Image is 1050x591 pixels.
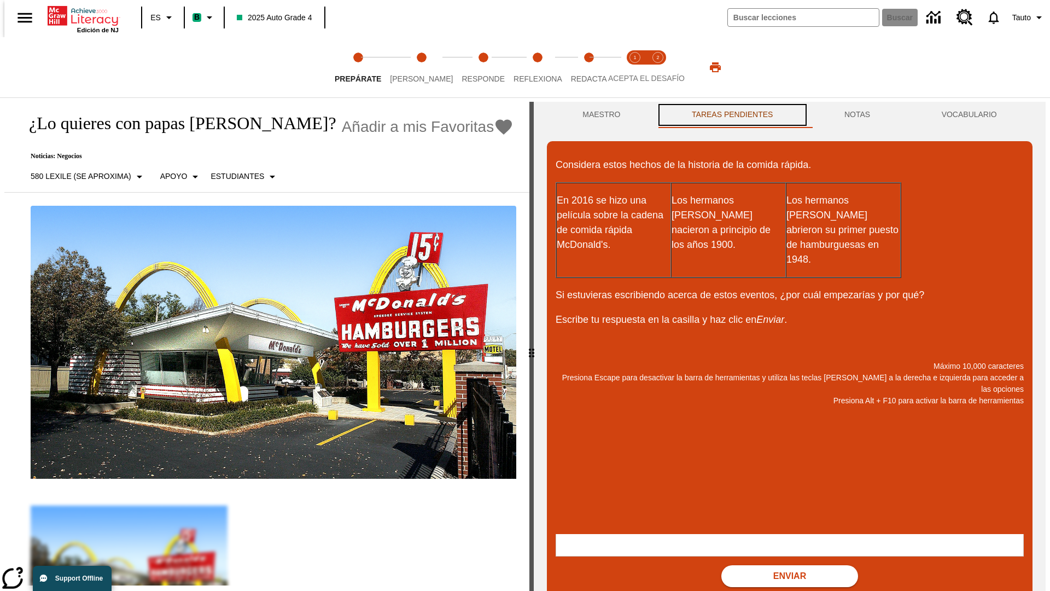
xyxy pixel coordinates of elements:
[556,372,1024,395] p: Presiona Escape para desactivar la barra de herramientas y utiliza las teclas [PERSON_NAME] a la ...
[656,102,809,128] button: TAREAS PENDIENTES
[786,193,900,267] p: Los hermanos [PERSON_NAME] abrieron su primer puesto de hamburguesas en 1948.
[920,3,950,33] a: Centro de información
[237,12,312,24] span: 2025 Auto Grade 4
[556,288,1024,303] p: Si estuvieras escribiendo acerca de estos eventos, ¿por cuál empezarías y por qué?
[335,74,381,83] span: Prepárate
[342,117,514,136] button: Añadir a mis Favoritas - ¿Lo quieres con papas fritas?
[453,37,514,97] button: Responde step 3 of 5
[547,102,1032,128] div: Instructional Panel Tabs
[194,10,200,24] span: B
[906,102,1032,128] button: VOCABULARIO
[608,74,685,83] span: ACEPTA EL DESAFÍO
[1012,12,1031,24] span: Tauto
[188,8,220,27] button: Boost El color de la clase es verde menta. Cambiar el color de la clase.
[9,2,41,34] button: Abrir el menú lateral
[17,152,514,160] p: Noticias: Negocios
[4,102,529,586] div: reading
[211,171,264,182] p: Estudiantes
[698,57,733,77] button: Imprimir
[571,74,607,83] span: Redacta
[534,102,1046,591] div: activity
[31,206,516,479] img: Uno de los primeros locales de McDonald's, con el icónico letrero rojo y los arcos amarillos.
[950,3,979,32] a: Centro de recursos, Se abrirá en una pestaña nueva.
[505,37,571,97] button: Reflexiona step 4 of 5
[756,314,784,325] em: Enviar
[381,37,462,97] button: Lee step 2 of 5
[156,167,207,187] button: Tipo de apoyo, Apoyo
[1008,8,1050,27] button: Perfil/Configuración
[979,3,1008,32] a: Notificaciones
[150,12,161,24] span: ES
[160,171,188,182] p: Apoyo
[326,37,390,97] button: Prepárate step 1 of 5
[557,193,670,252] p: En 2016 se hizo una película sobre la cadena de comida rápida McDonald's.
[728,9,879,26] input: Buscar campo
[721,565,858,587] button: Enviar
[48,4,119,33] div: Portada
[462,74,505,83] span: Responde
[514,74,562,83] span: Reflexiona
[656,55,659,60] text: 2
[619,37,651,97] button: Acepta el desafío lee step 1 of 2
[55,575,103,582] span: Support Offline
[529,102,534,591] div: Pulsa la tecla de intro o la barra espaciadora y luego presiona las flechas de derecha e izquierd...
[642,37,674,97] button: Acepta el desafío contesta step 2 of 2
[562,37,616,97] button: Redacta step 5 of 5
[31,171,131,182] p: 580 Lexile (Se aproxima)
[342,118,494,136] span: Añadir a mis Favoritas
[556,361,1024,372] p: Máximo 10,000 caracteres
[556,395,1024,407] p: Presiona Alt + F10 para activar la barra de herramientas
[17,113,336,134] h1: ¿Lo quieres con papas [PERSON_NAME]?
[672,193,785,252] p: Los hermanos [PERSON_NAME] nacieron a principio de los años 1900.
[4,9,160,19] body: Máximo 10,000 caracteres Presiona Escape para desactivar la barra de herramientas y utiliza las t...
[809,102,906,128] button: NOTAS
[390,74,453,83] span: [PERSON_NAME]
[206,167,283,187] button: Seleccionar estudiante
[26,167,150,187] button: Seleccione Lexile, 580 Lexile (Se aproxima)
[556,158,1024,172] p: Considera estos hechos de la historia de la comida rápida.
[145,8,180,27] button: Lenguaje: ES, Selecciona un idioma
[33,566,112,591] button: Support Offline
[633,55,636,60] text: 1
[547,102,656,128] button: Maestro
[556,312,1024,327] p: Escribe tu respuesta en la casilla y haz clic en .
[77,27,119,33] span: Edición de NJ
